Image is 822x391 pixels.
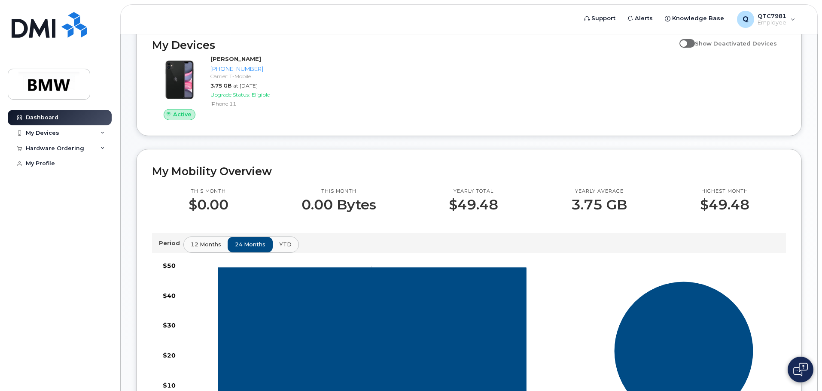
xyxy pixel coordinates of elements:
[621,10,659,27] a: Alerts
[591,14,615,23] span: Support
[152,39,675,52] h2: My Devices
[659,10,730,27] a: Knowledge Base
[191,240,221,249] span: 12 months
[635,14,653,23] span: Alerts
[163,291,176,299] tspan: $40
[163,262,176,270] tspan: $50
[301,188,376,195] p: This month
[758,19,786,26] span: Employee
[210,91,250,98] span: Upgrade Status:
[210,100,299,107] div: iPhone 11
[233,82,258,89] span: at [DATE]
[189,197,228,212] p: $0.00
[210,65,299,73] div: [PHONE_NUMBER]
[449,188,498,195] p: Yearly total
[252,91,270,98] span: Eligible
[578,10,621,27] a: Support
[163,352,176,359] tspan: $20
[301,197,376,212] p: 0.00 Bytes
[173,110,192,118] span: Active
[672,14,724,23] span: Knowledge Base
[571,197,627,212] p: 3.75 GB
[731,11,801,28] div: QTC7981
[163,321,176,329] tspan: $30
[695,40,777,47] span: Show Deactivated Devices
[210,55,261,62] strong: [PERSON_NAME]
[152,165,786,178] h2: My Mobility Overview
[700,188,749,195] p: Highest month
[700,197,749,212] p: $49.48
[210,73,299,80] div: Carrier: T-Mobile
[163,381,176,389] tspan: $10
[571,188,627,195] p: Yearly average
[279,240,292,249] span: YTD
[743,14,749,24] span: Q
[449,197,498,212] p: $49.48
[152,55,303,120] a: Active[PERSON_NAME][PHONE_NUMBER]Carrier: T-Mobile3.75 GBat [DATE]Upgrade Status:EligibleiPhone 11
[679,35,686,42] input: Show Deactivated Devices
[210,82,231,89] span: 3.75 GB
[189,188,228,195] p: This month
[758,12,786,19] span: QTC7981
[159,239,183,247] p: Period
[793,363,808,376] img: Open chat
[159,59,200,100] img: iPhone_11.jpg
